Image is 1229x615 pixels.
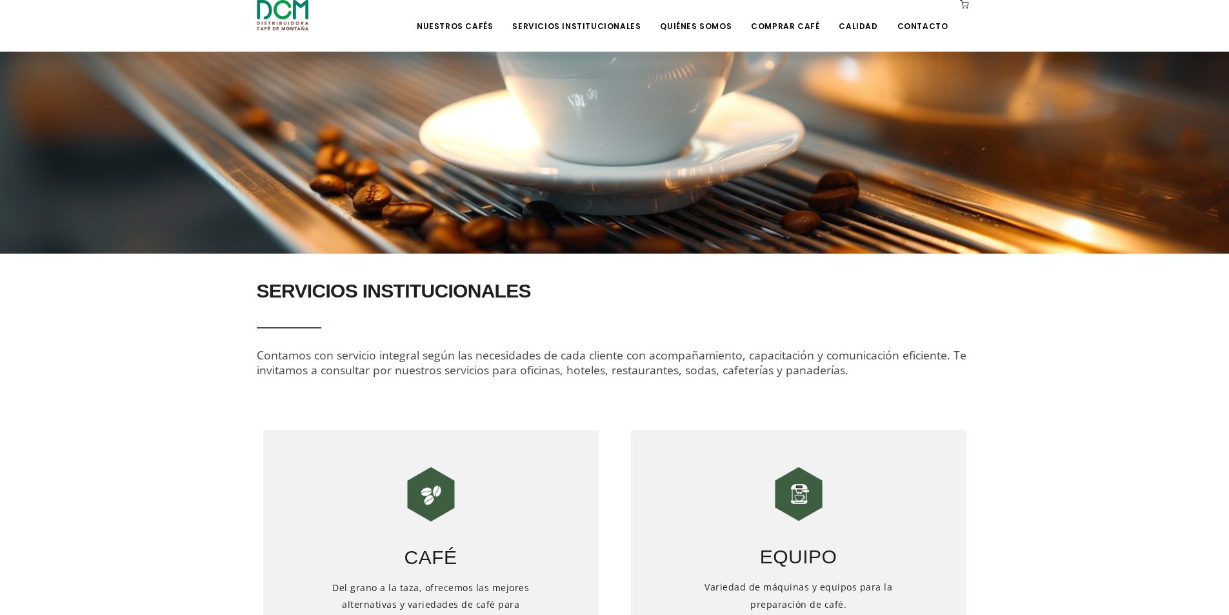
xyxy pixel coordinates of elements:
[631,526,966,571] h3: Equipo
[399,462,463,527] img: DCM-WEB-HOME-ICONOS-240X240-01.png
[890,1,956,32] a: Contacto
[743,1,827,32] a: Comprar Café
[257,347,966,378] span: Contamos con servicio integral según las necesidades de cada cliente con acompañamiento, capacita...
[257,273,973,309] h2: SERVICIOS INSTITUCIONALES
[505,1,648,32] a: Servicios Institucionales
[652,1,739,32] a: Quiénes Somos
[263,527,599,572] h3: Café
[831,1,885,32] a: Calidad
[409,1,501,32] a: Nuestros Cafés
[766,462,831,527] img: DCM-WEB-HOME-ICONOS-240X240-02.png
